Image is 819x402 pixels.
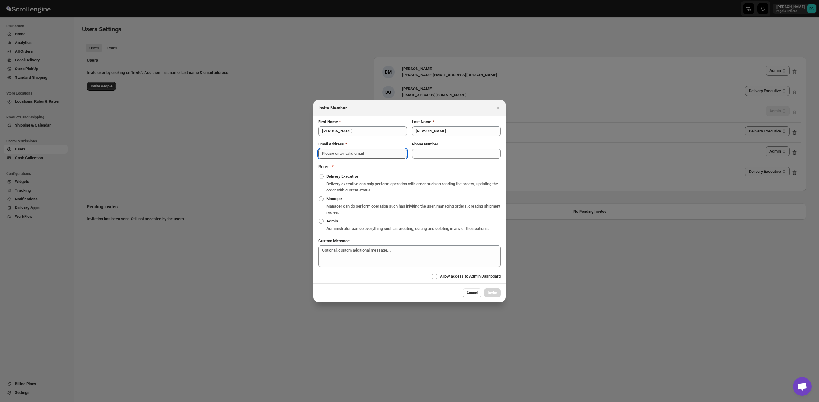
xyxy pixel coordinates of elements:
[318,149,407,159] input: Please enter valid email
[793,377,812,396] div: Open chat
[318,142,344,146] b: Email Address
[318,105,347,110] b: Invite Member
[318,239,350,243] b: Custom Message
[326,226,489,231] span: Administrator can do everything such as creating, editing and deleting in any of the sections.
[412,119,431,124] b: Last Name
[412,142,438,146] b: Phone Number
[463,288,481,297] button: Cancel
[493,104,502,112] button: Close
[318,163,329,170] h2: Roles
[326,219,338,223] span: Admin
[440,274,501,279] span: Allow access to Admin Dashboard
[326,174,358,179] span: Delivery Executive
[326,204,500,215] span: Manager can do perform operation such has iniviting the user, managing orders, creating shipment ...
[326,196,342,201] span: Manager
[326,181,498,192] span: Delivery executive can only perform operation with order such as reading the orders, updating the...
[318,119,338,124] b: First Name
[467,290,478,295] span: Cancel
